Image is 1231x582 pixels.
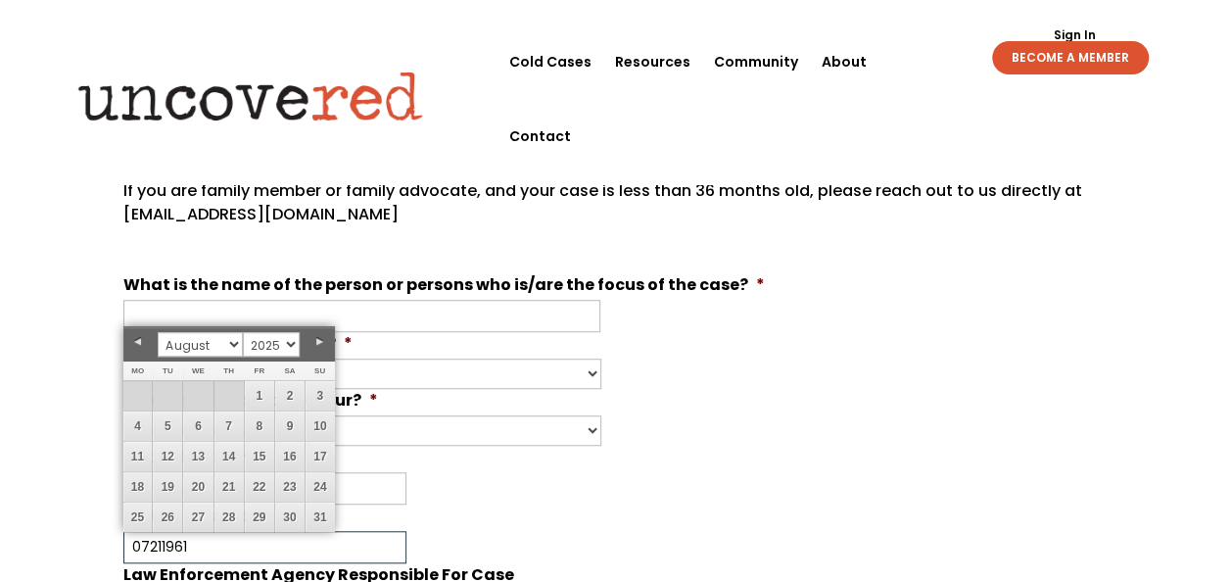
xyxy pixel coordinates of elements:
a: 26 [153,503,182,532]
a: 18 [123,472,153,502]
a: 5 [153,412,182,441]
a: 22 [245,472,274,502]
a: 17 [306,442,335,471]
a: 21 [214,472,244,502]
a: 13 [183,442,213,471]
a: 7 [214,412,244,441]
a: About [822,24,867,99]
a: 19 [153,472,182,502]
a: 28 [214,503,244,532]
a: 29 [245,503,274,532]
select: Select month [158,332,242,357]
a: 12 [153,442,182,471]
a: 23 [275,472,305,502]
a: 27 [183,503,213,532]
label: What is the name of the person or persons who is/are the focus of the case? [123,275,765,296]
span: Saturday [284,366,295,375]
span: Friday [254,366,264,375]
input: mm/dd/yyyy [123,531,406,563]
a: 10 [306,412,335,441]
a: Community [714,24,798,99]
span: Sunday [314,366,325,375]
select: Select year [243,332,300,357]
a: 24 [306,472,335,502]
a: Previous [123,327,153,357]
a: 15 [245,442,274,471]
a: 11 [123,442,153,471]
p: If you are family member or family advocate, and your case is less than 36 months old, please rea... [123,179,1093,242]
span: Thursday [223,366,234,375]
a: Cold Cases [509,24,592,99]
span: Tuesday [163,366,173,375]
img: Uncovered logo [62,58,439,134]
a: 31 [306,503,335,532]
span: Monday [131,366,144,375]
a: BECOME A MEMBER [992,41,1149,74]
a: 25 [123,503,153,532]
a: 30 [275,503,305,532]
a: 20 [183,472,213,502]
a: 8 [245,412,274,441]
a: Contact [509,99,571,173]
a: Resources [615,24,690,99]
a: 3 [306,381,335,411]
a: Sign In [1042,29,1106,41]
a: 14 [214,442,244,471]
a: 1 [245,381,274,411]
a: 9 [275,412,305,441]
a: 6 [183,412,213,441]
a: 16 [275,442,305,471]
a: 4 [123,412,153,441]
a: Next [306,327,335,357]
span: Wednesday [192,366,205,375]
a: 2 [275,381,305,411]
